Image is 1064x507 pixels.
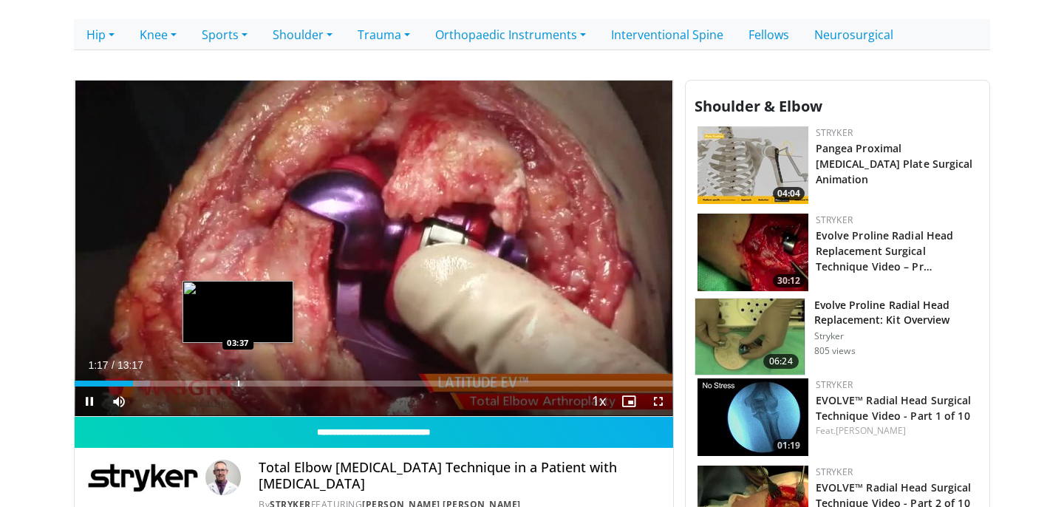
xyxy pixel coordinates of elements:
[773,439,805,452] span: 01:19
[695,299,805,375] img: 64cb395d-a0e2-4f85-9b10-a0afb4ea2778.150x105_q85_crop-smart_upscale.jpg
[127,19,189,50] a: Knee
[117,359,143,371] span: 13:17
[816,466,853,478] a: Stryker
[816,214,853,226] a: Stryker
[695,96,822,116] span: Shoulder & Elbow
[814,330,981,342] p: Stryker
[74,19,127,50] a: Hip
[816,393,972,423] a: EVOLVE™ Radial Head Surgical Technique Video - Part 1 of 10
[75,381,673,387] div: Progress Bar
[88,359,108,371] span: 1:17
[814,345,856,357] p: 805 views
[104,387,134,416] button: Mute
[183,281,293,343] img: image.jpeg
[260,19,345,50] a: Shoulder
[423,19,598,50] a: Orthopaedic Instruments
[259,460,661,491] h4: Total Elbow [MEDICAL_DATA] Technique in a Patient with [MEDICAL_DATA]
[763,354,799,369] span: 06:24
[86,460,199,495] img: Stryker
[816,228,954,273] a: Evolve Proline Radial Head Replacement Surgical Technique Video – Pr…
[816,141,973,186] a: Pangea Proximal [MEDICAL_DATA] Plate Surgical Animation
[644,387,673,416] button: Fullscreen
[112,359,115,371] span: /
[75,387,104,416] button: Pause
[836,424,906,437] a: [PERSON_NAME]
[205,460,241,495] img: Avatar
[598,19,736,50] a: Interventional Spine
[698,214,808,291] a: 30:12
[816,424,978,438] div: Feat.
[698,126,808,204] a: 04:04
[773,274,805,287] span: 30:12
[802,19,906,50] a: Neurosurgical
[814,298,981,327] h3: Evolve Proline Radial Head Replacement: Kit Overview
[816,126,853,139] a: Stryker
[698,378,808,456] a: 01:19
[698,214,808,291] img: 2be6333d-7397-45af-9cf2-bc7eead733e6.150x105_q85_crop-smart_upscale.jpg
[736,19,802,50] a: Fellows
[698,378,808,456] img: 324b8a51-90c8-465a-a736-865e2be6fd47.150x105_q85_crop-smart_upscale.jpg
[816,378,853,391] a: Stryker
[584,387,614,416] button: Playback Rate
[345,19,423,50] a: Trauma
[773,187,805,200] span: 04:04
[614,387,644,416] button: Enable picture-in-picture mode
[698,126,808,204] img: e62b31b1-b8dd-47e5-87b8-3ff1218e55fe.150x105_q85_crop-smart_upscale.jpg
[75,81,673,418] video-js: Video Player
[695,298,981,376] a: 06:24 Evolve Proline Radial Head Replacement: Kit Overview Stryker 805 views
[189,19,260,50] a: Sports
